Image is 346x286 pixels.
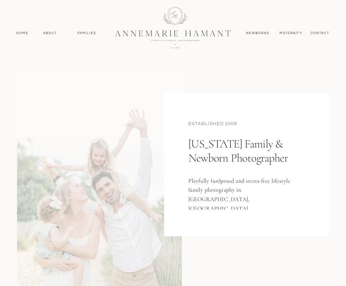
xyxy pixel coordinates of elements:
[188,120,306,128] div: established 2008
[188,176,297,210] h3: Playfully (un)posed and stress-free lifestyle family photography in [GEOGRAPHIC_DATA], [GEOGRAPHI...
[41,31,58,36] a: About
[14,31,31,36] a: Home
[74,31,100,36] a: Families
[188,137,303,187] h1: [US_STATE] Family & Newborn Photographer
[307,31,332,36] a: contact
[244,31,272,36] a: Newborns
[280,31,302,36] a: MAternity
